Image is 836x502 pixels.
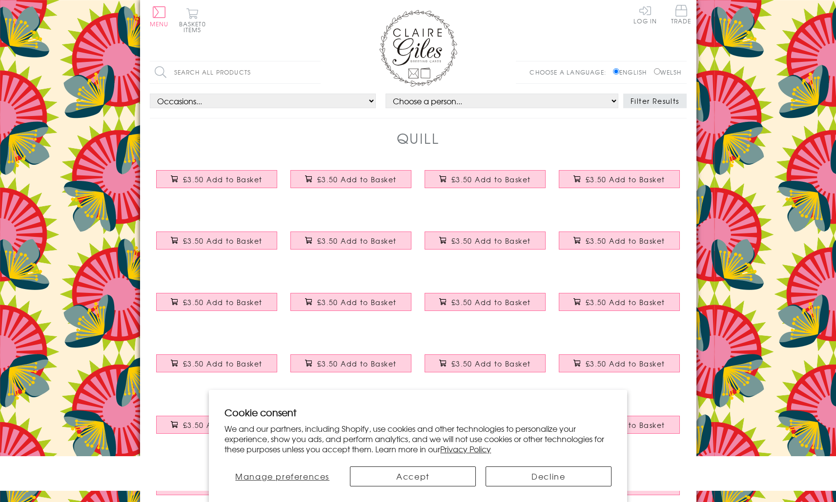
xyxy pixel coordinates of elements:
[425,354,546,372] button: £3.50 Add to Basket
[671,5,692,24] span: Trade
[184,19,206,34] span: 0 items
[150,224,284,266] a: Religious Occassions Card, Pink Stars, Bat Mitzvah £3.50 Add to Basket
[179,8,206,33] button: Basket0 items
[654,68,682,77] label: Welsh
[183,420,263,430] span: £3.50 Add to Basket
[183,297,263,307] span: £3.50 Add to Basket
[559,293,680,311] button: £3.50 Add to Basket
[379,10,457,87] img: Claire Giles Greetings Cards
[150,286,284,328] a: Wedding Card, Grey Circles, Dad & Step Mum Congratulations on your Wedding Day £3.50 Add to Basket
[224,424,612,454] p: We and our partners, including Shopify, use cookies and other technologies to personalize your ex...
[425,293,546,311] button: £3.50 Add to Basket
[451,297,531,307] span: £3.50 Add to Basket
[290,232,411,250] button: £3.50 Add to Basket
[671,5,692,26] a: Trade
[552,224,687,266] a: Wedding Card, Flowers, Will you be our Flower Girl? £3.50 Add to Basket
[350,466,476,486] button: Accept
[613,68,619,75] input: English
[586,174,665,184] span: £3.50 Add to Basket
[183,174,263,184] span: £3.50 Add to Basket
[317,236,397,246] span: £3.50 Add to Basket
[440,443,491,455] a: Privacy Policy
[156,354,277,372] button: £3.50 Add to Basket
[156,293,277,311] button: £3.50 Add to Basket
[284,347,418,389] a: Wedding Card, Blue Stripes, Thank you for being our Usher £3.50 Add to Basket
[613,68,652,77] label: English
[633,5,657,24] a: Log In
[290,293,411,311] button: £3.50 Add to Basket
[586,359,665,368] span: £3.50 Add to Basket
[156,170,277,188] button: £3.50 Add to Basket
[654,68,660,75] input: Welsh
[150,19,169,28] span: Menu
[150,163,284,205] a: Religious Occassions Card, Pink Flowers, Will you be my Godmother? £3.50 Add to Basket
[183,359,263,368] span: £3.50 Add to Basket
[586,297,665,307] span: £3.50 Add to Basket
[150,6,169,27] button: Menu
[150,408,284,450] a: Wedding Card, Flowers, Silver Wedding Anniversary £3.50 Add to Basket
[317,174,397,184] span: £3.50 Add to Basket
[235,470,329,482] span: Manage preferences
[559,170,680,188] button: £3.50 Add to Basket
[150,61,321,83] input: Search all products
[284,163,418,205] a: Religious Occassions Card, Blue Circles, Thank You for being my Godfather £3.50 Add to Basket
[559,232,680,250] button: £3.50 Add to Basket
[418,224,552,266] a: Wedding Card, Flowers, Will you be my Bridesmaid? £3.50 Add to Basket
[486,466,612,486] button: Decline
[425,170,546,188] button: £3.50 Add to Basket
[290,170,411,188] button: £3.50 Add to Basket
[530,68,611,77] p: Choose a language:
[552,286,687,328] a: Wedding Congratulations Card, Mum and Step Dad, Colourful Dots £3.50 Add to Basket
[418,347,552,389] a: Birthday Card, Pink Flamingo, Happy Birthday £3.50 Add to Basket
[224,405,612,419] h2: Cookie consent
[418,163,552,205] a: Religious Occassions Card, Blue Stripes, Will you be my Godfather? £3.50 Add to Basket
[425,232,546,250] button: £3.50 Add to Basket
[552,163,687,205] a: Baby Card, Sleeping Fox, Baby Boy Congratulations £3.50 Add to Basket
[284,286,418,328] a: Wedding Card, Pink Flowers, On your Bridal Shower £3.50 Add to Basket
[290,354,411,372] button: £3.50 Add to Basket
[451,174,531,184] span: £3.50 Add to Basket
[183,236,263,246] span: £3.50 Add to Basket
[552,347,687,389] a: Valentine's Day Card, Love Potion, We have Great Chemistry £3.50 Add to Basket
[156,416,277,434] button: £3.50 Add to Basket
[397,128,440,148] h1: Quill
[317,297,397,307] span: £3.50 Add to Basket
[559,354,680,372] button: £3.50 Add to Basket
[224,466,340,486] button: Manage preferences
[311,61,321,83] input: Search
[150,347,284,389] a: Birthday Card, Gold Stars, Happy Birthday 65 £3.50 Add to Basket
[418,286,552,328] a: Wedding Card, Pink Ribbon, To the Bride to Be on your Hen Do £3.50 Add to Basket
[284,224,418,266] a: General Card Card, Heart, Love £3.50 Add to Basket
[451,359,531,368] span: £3.50 Add to Basket
[156,232,277,250] button: £3.50 Add to Basket
[451,236,531,246] span: £3.50 Add to Basket
[317,359,397,368] span: £3.50 Add to Basket
[623,94,687,108] button: Filter Results
[586,236,665,246] span: £3.50 Add to Basket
